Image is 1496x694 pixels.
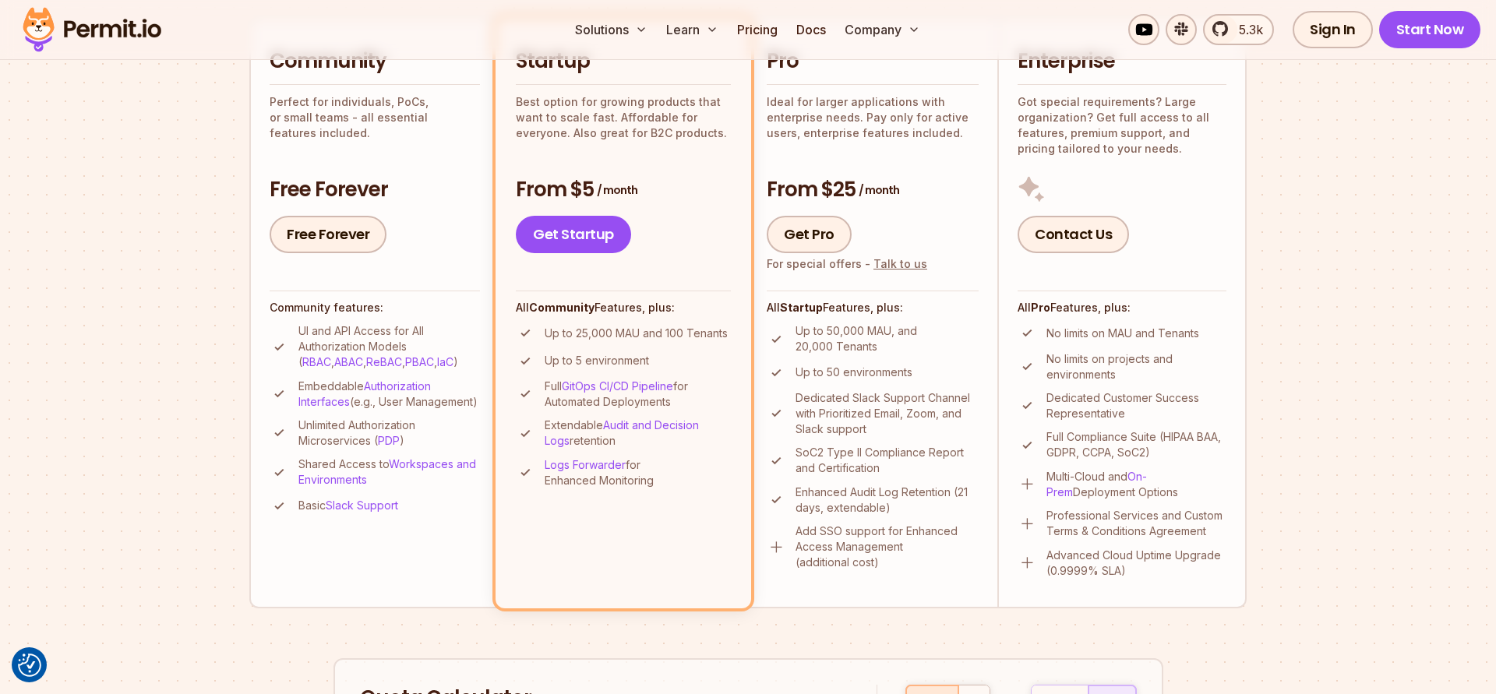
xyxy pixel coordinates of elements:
[529,301,595,314] strong: Community
[767,176,979,204] h3: From $25
[767,216,852,253] a: Get Pro
[298,379,480,410] p: Embeddable (e.g., User Management)
[270,48,480,76] h2: Community
[1018,216,1129,253] a: Contact Us
[569,14,654,45] button: Solutions
[1379,11,1481,48] a: Start Now
[796,365,912,380] p: Up to 50 environments
[516,216,631,253] a: Get Startup
[1046,351,1226,382] p: No limits on projects and environments
[334,355,363,368] a: ABAC
[1046,548,1226,579] p: Advanced Cloud Uptime Upgrade (0.9999% SLA)
[767,94,979,141] p: Ideal for larger applications with enterprise needs. Pay only for active users, enterprise featur...
[1046,390,1226,421] p: Dedicated Customer Success Representative
[18,653,41,677] img: Revisit consent button
[731,14,784,45] a: Pricing
[437,355,453,368] a: IaC
[545,379,731,410] p: Full for Automated Deployments
[270,216,386,253] a: Free Forever
[516,300,731,315] h4: All Features, plus:
[767,256,927,272] div: For special offers -
[796,323,979,354] p: Up to 50,000 MAU, and 20,000 Tenants
[1031,301,1050,314] strong: Pro
[859,182,899,198] span: / month
[660,14,725,45] button: Learn
[270,94,480,141] p: Perfect for individuals, PoCs, or small teams - all essential features included.
[545,457,731,488] p: for Enhanced Monitoring
[796,523,979,570] p: Add SSO support for Enhanced Access Management (additional cost)
[562,379,673,393] a: GitOps CI/CD Pipeline
[378,434,400,447] a: PDP
[796,445,979,476] p: SoC2 Type II Compliance Report and Certification
[1230,20,1263,39] span: 5.3k
[18,653,41,677] button: Consent Preferences
[298,417,480,449] p: Unlimited Authorization Microservices ( )
[545,418,699,447] a: Audit and Decision Logs
[796,484,979,516] p: Enhanced Audit Log Retention (21 days, extendable)
[1018,94,1226,157] p: Got special requirements? Large organization? Get full access to all features, premium support, a...
[298,456,480,488] p: Shared Access to
[597,182,637,198] span: / month
[298,498,398,513] p: Basic
[1018,300,1226,315] h4: All Features, plus:
[790,14,832,45] a: Docs
[780,301,823,314] strong: Startup
[1046,326,1199,341] p: No limits on MAU and Tenants
[1046,508,1226,539] p: Professional Services and Custom Terms & Conditions Agreement
[1018,48,1226,76] h2: Enterprise
[1046,470,1147,498] a: On-Prem
[516,48,731,76] h2: Startup
[516,94,731,141] p: Best option for growing products that want to scale fast. Affordable for everyone. Also great for...
[326,498,398,512] a: Slack Support
[545,458,626,471] a: Logs Forwarder
[1046,429,1226,460] p: Full Compliance Suite (HIPAA BAA, GDPR, CCPA, SoC2)
[405,355,434,368] a: PBAC
[366,355,402,368] a: ReBAC
[16,3,168,56] img: Permit logo
[298,323,480,370] p: UI and API Access for All Authorization Models ( , , , , )
[767,300,979,315] h4: All Features, plus:
[270,176,480,204] h3: Free Forever
[873,257,927,270] a: Talk to us
[270,300,480,315] h4: Community features:
[516,176,731,204] h3: From $5
[545,353,649,368] p: Up to 5 environment
[1293,11,1373,48] a: Sign In
[545,326,728,341] p: Up to 25,000 MAU and 100 Tenants
[302,355,331,368] a: RBAC
[1046,469,1226,500] p: Multi-Cloud and Deployment Options
[545,417,731,449] p: Extendable retention
[767,48,979,76] h2: Pro
[1203,14,1274,45] a: 5.3k
[838,14,926,45] button: Company
[298,379,431,408] a: Authorization Interfaces
[796,390,979,437] p: Dedicated Slack Support Channel with Prioritized Email, Zoom, and Slack support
